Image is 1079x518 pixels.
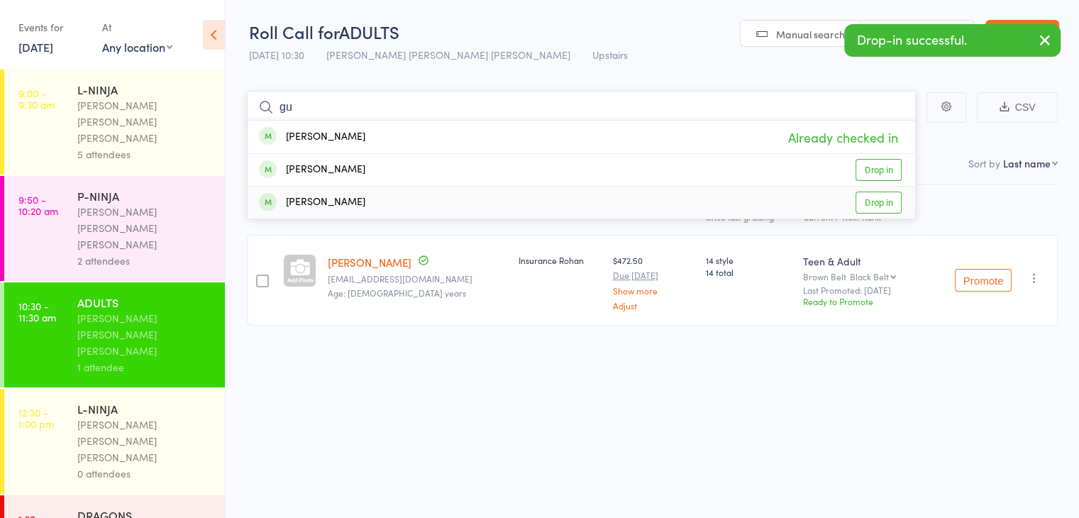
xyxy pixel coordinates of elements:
span: [DATE] 10:30 [249,48,304,62]
button: CSV [977,92,1058,123]
span: Upstairs [592,48,628,62]
a: 10:30 -11:30 amADULTS[PERSON_NAME] [PERSON_NAME] [PERSON_NAME]1 attendee [4,282,225,387]
a: 9:00 -9:30 amL-NINJA[PERSON_NAME] [PERSON_NAME] [PERSON_NAME]5 attendees [4,70,225,175]
input: Search by name [247,91,916,123]
div: Teen & Adult [803,254,919,268]
div: 2 attendees [77,253,213,269]
div: L-NINJA [77,82,213,97]
div: Current / Next Rank [803,212,919,221]
div: Insurance Rohan [519,254,601,266]
a: [DATE] [18,39,53,55]
span: [PERSON_NAME] [PERSON_NAME] [PERSON_NAME] [326,48,570,62]
span: Manual search [776,27,845,41]
div: $472.50 [612,254,694,310]
a: 12:30 -1:00 pmL-NINJA[PERSON_NAME] [PERSON_NAME] [PERSON_NAME]0 attendees [4,389,225,494]
button: Promote [955,269,1012,292]
a: Drop in [856,192,902,214]
div: 0 attendees [77,465,213,482]
span: 14 style [705,254,791,266]
div: [PERSON_NAME] [259,194,365,211]
div: Any location [102,39,172,55]
div: since last grading [705,212,791,221]
span: ADULTS [339,20,399,43]
a: Show more [612,286,694,295]
a: Adjust [612,301,694,310]
time: 9:00 - 9:30 am [18,87,55,110]
div: [PERSON_NAME] [259,129,365,145]
time: 9:50 - 10:20 am [18,194,58,216]
div: Last name [1003,156,1051,170]
div: [PERSON_NAME] [PERSON_NAME] [PERSON_NAME] [77,417,213,465]
div: Black Belt [850,272,889,281]
div: 1 attendee [77,359,213,375]
span: Roll Call for [249,20,339,43]
time: 10:30 - 11:30 am [18,300,56,323]
span: 14 total [705,266,791,278]
div: ADULTS [77,294,213,310]
a: Exit roll call [985,20,1059,48]
div: Brown Belt [803,272,919,281]
div: P-NINJA [77,188,213,204]
time: 12:30 - 1:00 pm [18,407,54,429]
div: [PERSON_NAME] [PERSON_NAME] [PERSON_NAME] [77,310,213,359]
div: Drop-in successful. [844,24,1061,57]
span: Already checked in [785,125,902,150]
div: At [102,16,172,39]
div: Ready to Promote [803,295,919,307]
small: manish@netkonsulting.com [328,274,507,284]
span: Age: [DEMOGRAPHIC_DATA] years [328,287,466,299]
small: Due [DATE] [612,270,694,280]
div: 5 attendees [77,146,213,162]
small: Last Promoted: [DATE] [803,285,919,295]
a: [PERSON_NAME] [328,255,411,270]
div: L-NINJA [77,401,213,417]
label: Sort by [968,156,1000,170]
a: 9:50 -10:20 amP-NINJA[PERSON_NAME] [PERSON_NAME] [PERSON_NAME]2 attendees [4,176,225,281]
a: Drop in [856,159,902,181]
div: Events for [18,16,88,39]
div: [PERSON_NAME] [PERSON_NAME] [PERSON_NAME] [77,204,213,253]
div: [PERSON_NAME] [PERSON_NAME] [PERSON_NAME] [77,97,213,146]
div: [PERSON_NAME] [259,162,365,178]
